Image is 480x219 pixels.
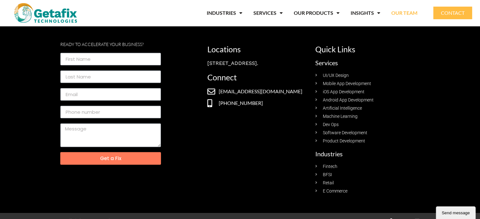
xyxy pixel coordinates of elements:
[14,3,77,23] img: web and mobile application development company
[321,171,332,178] span: BFSI
[207,45,309,53] h2: Locations
[436,205,477,219] iframe: chat widget
[315,138,417,144] a: Product Development
[315,97,417,103] a: Android App Development
[315,105,417,112] a: Artificial Intelligence
[321,113,358,120] span: Machine Learning
[207,6,242,20] a: INDUSTRIES
[294,6,340,20] a: OUR PRODUCTS
[100,156,121,161] span: Get a Fix
[321,72,349,79] span: UI/UX Design
[315,89,417,95] a: iOS App Development
[60,42,161,47] p: Ready to Accelerate your business?
[207,60,309,67] div: [STREET_ADDRESS].
[321,138,365,144] span: Product Development
[315,60,417,66] h2: Services
[321,188,347,194] span: E Commerce
[207,73,309,81] h2: Connect
[391,6,418,20] a: OUR TEAM
[321,89,364,95] span: iOS App Development
[60,53,161,170] form: footer Form
[441,10,465,15] span: CONTACT
[315,121,417,128] a: Dev Ops
[94,6,418,20] nav: Menu
[60,106,161,118] input: Only numbers and phone characters (#, -, *, etc) are accepted.
[351,6,380,20] a: INSIGHTS
[60,71,161,83] input: Last Name
[207,88,309,95] a: [EMAIL_ADDRESS][DOMAIN_NAME]
[315,72,417,79] a: UI/UX Design
[321,180,334,186] span: Retail
[315,163,417,170] a: Fintech
[315,180,417,186] a: Retail
[315,151,417,157] h2: Industries
[217,99,263,107] span: [PHONE_NUMBER]
[315,130,417,136] a: Software Development
[321,130,367,136] span: Software Development
[321,163,337,170] span: Fintech
[315,113,417,120] a: Machine Learning
[315,45,417,53] h2: Quick Links
[315,188,417,194] a: E Commerce
[60,53,161,66] input: First Name
[253,6,283,20] a: SERVICES
[321,80,371,87] span: Mobile App Development
[60,152,161,165] button: Get a Fix
[207,99,309,107] a: [PHONE_NUMBER]
[315,171,417,178] a: BFSI
[321,97,374,103] span: Android App Development
[217,88,302,95] span: [EMAIL_ADDRESS][DOMAIN_NAME]
[433,7,472,19] a: CONTACT
[315,80,417,87] a: Mobile App Development
[321,121,339,128] span: Dev Ops
[60,88,161,101] input: Email
[321,105,362,112] span: Artificial Intelligence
